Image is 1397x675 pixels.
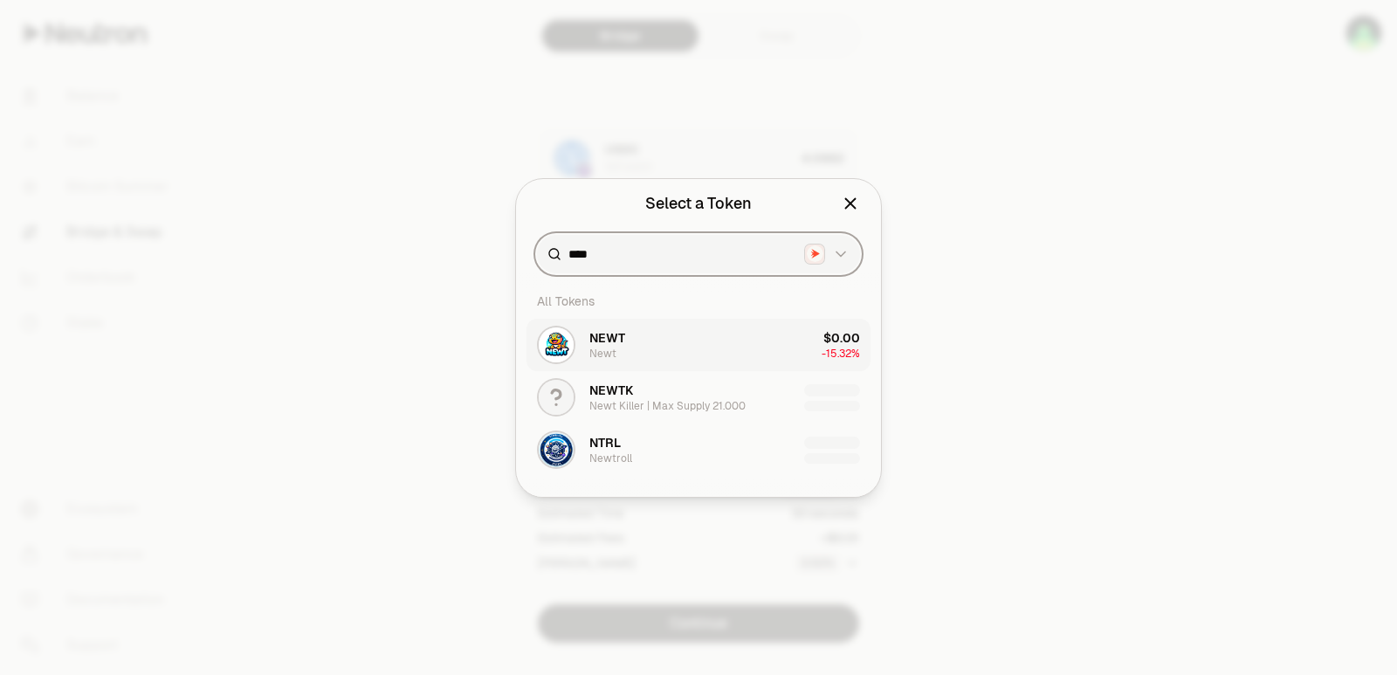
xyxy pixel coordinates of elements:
button: NEWT LogoNEWTNewt$0.00-15.32% [526,319,871,371]
div: Newt Killer | Max Supply 21.000 [589,399,746,413]
button: Close [841,191,860,216]
img: NEWT Logo [539,327,574,362]
button: NTRL LogoNTRLNewtroll [526,424,871,476]
img: Neutron Logo [807,245,823,262]
span: -15.32% [822,347,860,361]
span: NEWTK [589,382,633,399]
img: NTRL Logo [539,432,574,467]
div: Select a Token [645,191,752,216]
div: All Tokens [526,284,871,319]
button: Neutron LogoNeutron Logo [804,244,850,265]
div: Newt [589,347,616,361]
div: $0.00 [823,329,860,347]
span: NEWT [589,329,625,347]
div: Newtroll [589,451,632,465]
button: NEWTK LogoNEWTKNewt Killer | Max Supply 21.000 [526,371,871,424]
span: NTRL [589,434,621,451]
